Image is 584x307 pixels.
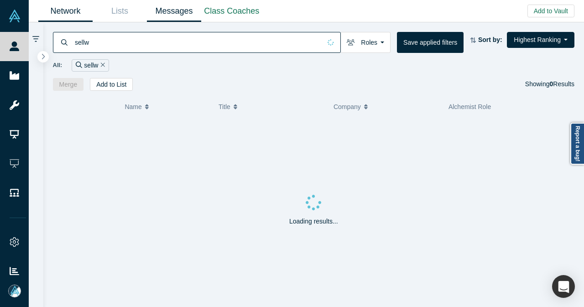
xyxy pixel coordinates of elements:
[201,0,262,22] a: Class Coaches
[98,60,105,71] button: Remove Filter
[8,285,21,297] img: Mia Scott's Account
[93,0,147,22] a: Lists
[289,217,338,226] p: Loading results...
[527,5,574,17] button: Add to Vault
[74,31,321,53] input: Search by name, title, company, summary, expertise, investment criteria or topics of focus
[478,36,502,43] strong: Sort by:
[72,59,109,72] div: sellw
[53,61,63,70] span: All:
[448,103,491,110] span: Alchemist Role
[550,80,574,88] span: Results
[219,97,324,116] button: Title
[147,0,201,22] a: Messages
[397,32,464,53] button: Save applied filters
[525,78,574,91] div: Showing
[550,80,553,88] strong: 0
[8,10,21,22] img: Alchemist Vault Logo
[340,32,391,53] button: Roles
[570,123,584,165] a: Report a bug!
[53,78,84,91] button: Merge
[219,97,230,116] span: Title
[507,32,574,48] button: Highest Ranking
[125,97,209,116] button: Name
[90,78,133,91] button: Add to List
[125,97,141,116] span: Name
[334,97,361,116] span: Company
[38,0,93,22] a: Network
[334,97,439,116] button: Company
